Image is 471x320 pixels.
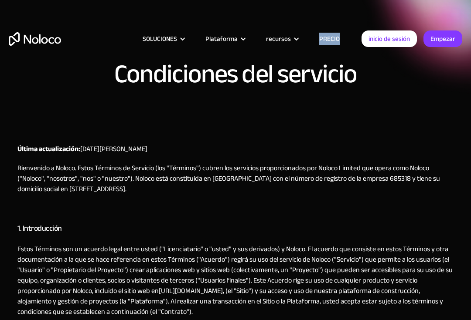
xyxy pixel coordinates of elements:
h1: Condiciones del servicio [114,61,357,87]
a: inicio de sesión [362,30,417,47]
p: Bienvenido a Noloco. Estos Términos de Servicio (los "Términos") cubren los servicios proporciona... [17,163,454,194]
div: Plataforma [205,33,238,44]
p: Estos Términos son un acuerdo legal entre usted ("Licenciatario" o "usted" y sus derivados) y Nol... [17,244,454,317]
a: inicio [9,32,61,46]
a: Empezar [423,30,462,47]
div: recursos [255,33,308,44]
div: Plataforma [195,33,255,44]
div: SOLUCIONES [143,33,177,44]
a: PRECIO [308,33,351,44]
div: SOLUCIONES [132,33,195,44]
h3: 1. Introducción [17,222,454,235]
a: [URL][DOMAIN_NAME] [159,284,223,297]
p: ‍ [17,203,454,213]
strong: Última actualización: [17,142,80,155]
div: recursos [266,33,291,44]
p: [DATE][PERSON_NAME] [17,144,454,154]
